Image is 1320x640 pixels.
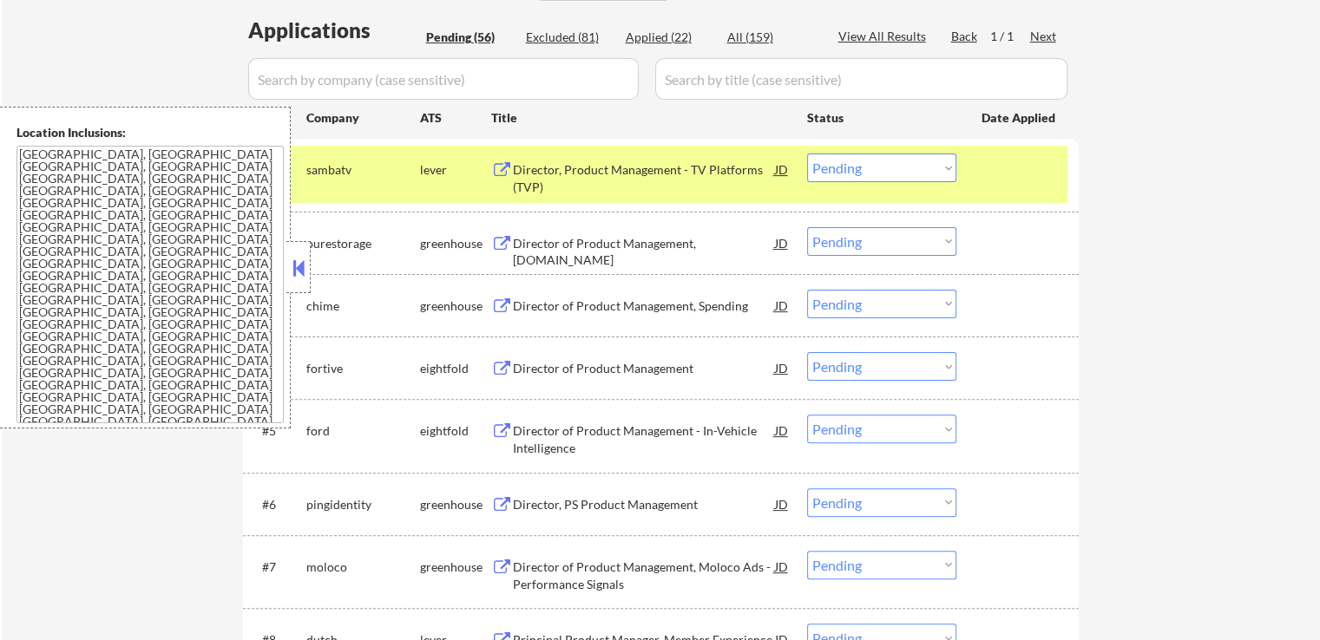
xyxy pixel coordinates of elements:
[248,20,420,41] div: Applications
[513,297,775,315] div: Director of Product Management, Spending
[513,161,775,195] div: Director, Product Management - TV Platforms (TVP)
[426,29,513,46] div: Pending (56)
[420,109,491,127] div: ATS
[262,422,292,440] div: #5
[420,422,491,440] div: eightfold
[306,558,420,576] div: moloco
[420,161,491,179] div: lever
[773,290,791,321] div: JD
[248,58,639,100] input: Search by company (case sensitive)
[513,235,775,269] div: Director of Product Management, [DOMAIN_NAME]
[513,360,775,377] div: Director of Product Management
[807,101,956,133] div: Status
[306,422,420,440] div: ford
[262,496,292,513] div: #6
[773,415,791,446] div: JD
[513,422,775,456] div: Director of Product Management - In-Vehicle Intelligence
[420,360,491,377] div: eightfold
[306,235,420,252] div: purestorage
[773,551,791,582] div: JD
[306,360,420,377] div: fortive
[838,28,931,45] div: View All Results
[306,297,420,315] div: chime
[626,29,713,46] div: Applied (22)
[513,496,775,513] div: Director, PS Product Management
[773,153,791,185] div: JD
[655,58,1067,100] input: Search by title (case sensitive)
[727,29,814,46] div: All (159)
[420,558,491,576] div: greenhouse
[420,297,491,315] div: greenhouse
[306,161,420,179] div: sambatv
[990,28,1030,45] div: 1 / 1
[420,496,491,513] div: greenhouse
[982,109,1058,127] div: Date Applied
[526,29,613,46] div: Excluded (81)
[306,109,420,127] div: Company
[420,235,491,252] div: greenhouse
[951,28,979,45] div: Back
[491,109,791,127] div: Title
[773,227,791,258] div: JD
[1030,28,1058,45] div: Next
[16,124,284,141] div: Location Inclusions:
[306,496,420,513] div: pingidentity
[773,488,791,519] div: JD
[773,352,791,383] div: JD
[262,558,292,576] div: #7
[513,558,775,592] div: Director of Product Management, Moloco Ads - Performance Signals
